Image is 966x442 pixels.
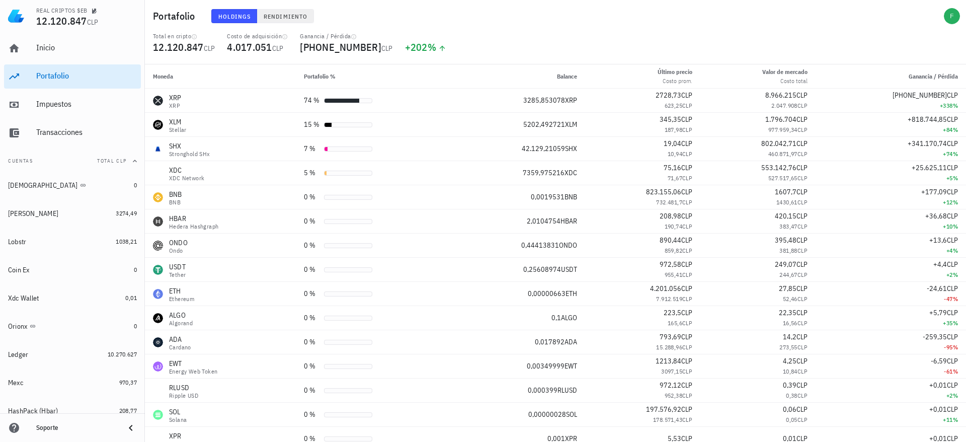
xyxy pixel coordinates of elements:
span: CLP [681,91,692,100]
div: +2 [824,270,958,280]
span: 178.571,43 [653,416,682,423]
span: 165,6 [668,319,682,327]
div: -95 [824,342,958,352]
span: 4,25 [783,356,796,365]
span: % [953,319,958,327]
span: CLP [797,271,808,278]
div: SHX [169,141,210,151]
span: ETH [566,289,577,298]
span: 208,77 [119,407,137,414]
span: CLP [797,174,808,182]
div: Valor de mercado [762,67,808,77]
span: CLP [681,284,692,293]
th: Balance: Sin ordenar. Pulse para ordenar de forma ascendente. [452,64,586,89]
span: 42.129,21059 [522,144,565,153]
span: CLP [681,236,692,245]
span: 2728,73 [656,91,681,100]
div: +4 [824,246,958,256]
span: CLP [682,271,692,278]
span: CLP [797,150,808,158]
span: CLP [947,91,958,100]
div: [DEMOGRAPHIC_DATA] [8,181,78,190]
div: Xdc Wallet [8,294,39,303]
span: 5202,492721 [523,120,565,129]
span: 16,56 [783,319,797,327]
span: [PHONE_NUMBER] [300,40,381,54]
div: Costo prom. [658,77,692,86]
span: 1038,21 [116,238,137,245]
span: % [953,343,958,351]
span: CLP [947,284,958,293]
span: 972,12 [660,381,681,390]
a: Mexc 970,37 [4,371,141,395]
span: CLP [797,247,808,254]
span: CLP [682,150,692,158]
span: +341.170,74 [908,139,947,148]
div: Inicio [36,43,137,52]
span: 1213,84 [656,356,681,365]
span: USDT [561,265,577,274]
span: CLP [681,308,692,317]
span: 15.288,96 [656,343,682,351]
span: CLP [947,236,958,245]
span: Ganancia / Pérdida [909,72,958,80]
span: 553.142,76 [761,163,796,172]
div: USDT-icon [153,265,163,275]
span: CLP [272,44,284,53]
span: [PHONE_NUMBER] [893,91,947,100]
span: CLP [947,356,958,365]
span: -6,59 [931,356,947,365]
div: Ledger [8,350,29,359]
div: 0 % [304,337,320,347]
span: 197.576,92 [646,405,681,414]
span: +0,01 [929,405,947,414]
span: % [953,102,958,109]
span: CLP [682,367,692,375]
div: 5 % [304,168,320,178]
span: 75,16 [664,163,681,172]
div: Ethereum [169,296,194,302]
span: 190,74 [665,223,682,230]
span: XDC [565,168,577,177]
div: XLM [169,117,187,127]
div: +74 [824,149,958,159]
div: HBAR [169,213,218,224]
span: CLP [381,44,393,53]
div: HashPack (Hbar) [8,407,58,415]
th: Moneda [145,64,296,89]
span: 0,06 [783,405,796,414]
a: Impuestos [4,93,141,117]
th: Portafolio %: Sin ordenar. Pulse para ordenar de forma ascendente. [296,64,452,89]
span: 4.201.056 [650,284,681,293]
span: 3274,49 [116,209,137,217]
span: HBAR [560,216,577,226]
span: +25.625,11 [912,163,947,172]
div: Stellar [169,127,187,133]
div: Ondo [169,248,188,254]
span: 0 [134,322,137,330]
div: SHX-icon [153,144,163,154]
span: CLP [947,260,958,269]
span: CLP [682,223,692,230]
button: Rendimiento [257,9,314,23]
span: SHX [565,144,577,153]
span: 823.155,06 [646,187,681,196]
button: CuentasTotal CLP [4,149,141,173]
div: Último precio [658,67,692,77]
span: 0,39 [783,381,796,390]
span: CLP [204,44,215,53]
div: EWT-icon [153,361,163,372]
span: CLP [87,18,99,27]
span: -259,35 [923,332,947,341]
span: EWT [565,361,577,371]
span: CLP [947,187,958,196]
span: CLP [797,295,808,303]
div: XRP-icon [153,96,163,106]
div: 0 % [304,288,320,299]
span: 12.120.847 [36,14,87,28]
span: CLP [947,115,958,124]
div: ONDO-icon [153,241,163,251]
span: 793,69 [660,332,681,341]
span: 10,94 [668,150,682,158]
span: CLP [796,91,808,100]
